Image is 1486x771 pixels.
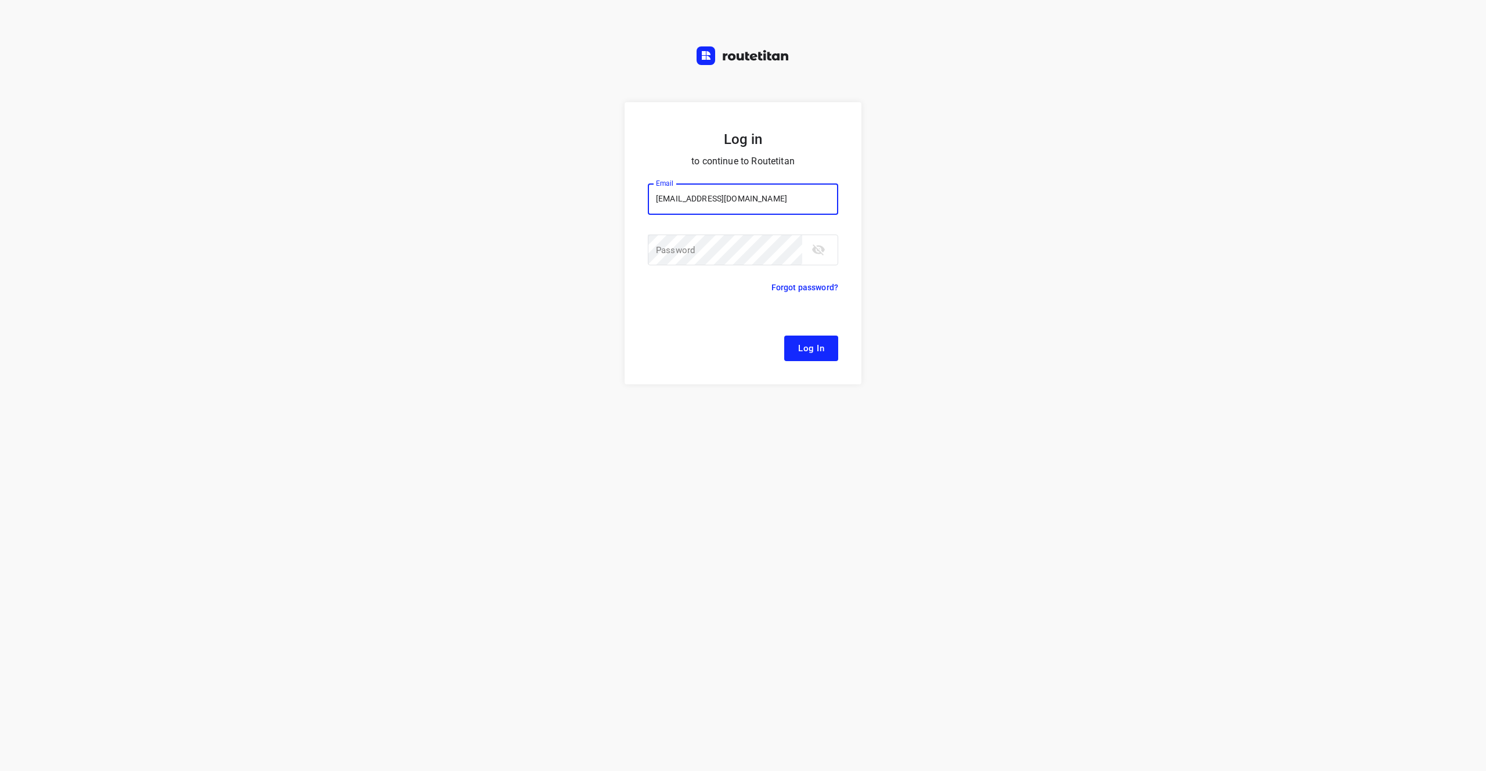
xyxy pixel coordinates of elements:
[771,280,838,294] p: Forgot password?
[784,336,838,361] button: Log In
[697,46,789,65] img: Routetitan
[648,130,838,149] h5: Log in
[648,153,838,170] p: to continue to Routetitan
[807,238,830,261] button: toggle password visibility
[798,341,824,356] span: Log In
